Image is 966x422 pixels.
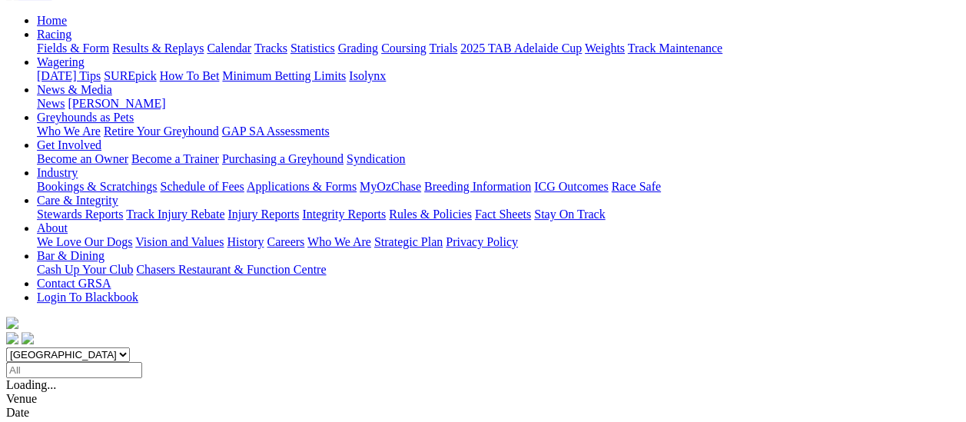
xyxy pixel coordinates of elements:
a: Fact Sheets [475,208,531,221]
a: Breeding Information [424,180,531,193]
a: Fields & Form [37,42,109,55]
a: We Love Our Dogs [37,235,132,248]
a: Minimum Betting Limits [222,69,346,82]
a: Track Injury Rebate [126,208,224,221]
a: 2025 TAB Adelaide Cup [460,42,582,55]
a: Stay On Track [534,208,605,221]
a: How To Bet [160,69,220,82]
a: Login To Blackbook [37,291,138,304]
a: Rules & Policies [389,208,472,221]
input: Select date [6,362,142,378]
a: ICG Outcomes [534,180,608,193]
div: News & Media [37,97,960,111]
div: Get Involved [37,152,960,166]
a: Race Safe [611,180,660,193]
a: Home [37,14,67,27]
div: Date [6,406,960,420]
a: Coursing [381,42,427,55]
a: Integrity Reports [302,208,386,221]
a: Cash Up Your Club [37,263,133,276]
a: Become a Trainer [131,152,219,165]
a: Strategic Plan [374,235,443,248]
a: Become an Owner [37,152,128,165]
a: Syndication [347,152,405,165]
a: Calendar [207,42,251,55]
img: twitter.svg [22,332,34,344]
span: Loading... [6,378,56,391]
div: About [37,235,960,249]
a: Statistics [290,42,335,55]
a: Care & Integrity [37,194,118,207]
a: Schedule of Fees [160,180,244,193]
a: MyOzChase [360,180,421,193]
div: Care & Integrity [37,208,960,221]
a: About [37,221,68,234]
a: Tracks [254,42,287,55]
a: Who We Are [307,235,371,248]
a: SUREpick [104,69,156,82]
a: Retire Your Greyhound [104,125,219,138]
a: Bookings & Scratchings [37,180,157,193]
a: Isolynx [349,69,386,82]
div: Wagering [37,69,960,83]
a: News [37,97,65,110]
div: Greyhounds as Pets [37,125,960,138]
a: Grading [338,42,378,55]
div: Venue [6,392,960,406]
a: Results & Replays [112,42,204,55]
a: Wagering [37,55,85,68]
a: Get Involved [37,138,101,151]
a: Track Maintenance [628,42,722,55]
a: Vision and Values [135,235,224,248]
img: facebook.svg [6,332,18,344]
a: Purchasing a Greyhound [222,152,344,165]
a: Applications & Forms [247,180,357,193]
a: GAP SA Assessments [222,125,330,138]
a: News & Media [37,83,112,96]
a: Greyhounds as Pets [37,111,134,124]
a: Industry [37,166,78,179]
a: Stewards Reports [37,208,123,221]
a: Bar & Dining [37,249,105,262]
a: Injury Reports [227,208,299,221]
div: Industry [37,180,960,194]
a: Who We Are [37,125,101,138]
a: Trials [429,42,457,55]
a: History [227,235,264,248]
a: Careers [267,235,304,248]
a: Chasers Restaurant & Function Centre [136,263,326,276]
div: Bar & Dining [37,263,960,277]
a: [DATE] Tips [37,69,101,82]
a: Contact GRSA [37,277,111,290]
div: Racing [37,42,960,55]
img: logo-grsa-white.png [6,317,18,329]
a: Weights [585,42,625,55]
a: [PERSON_NAME] [68,97,165,110]
a: Racing [37,28,71,41]
a: Privacy Policy [446,235,518,248]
